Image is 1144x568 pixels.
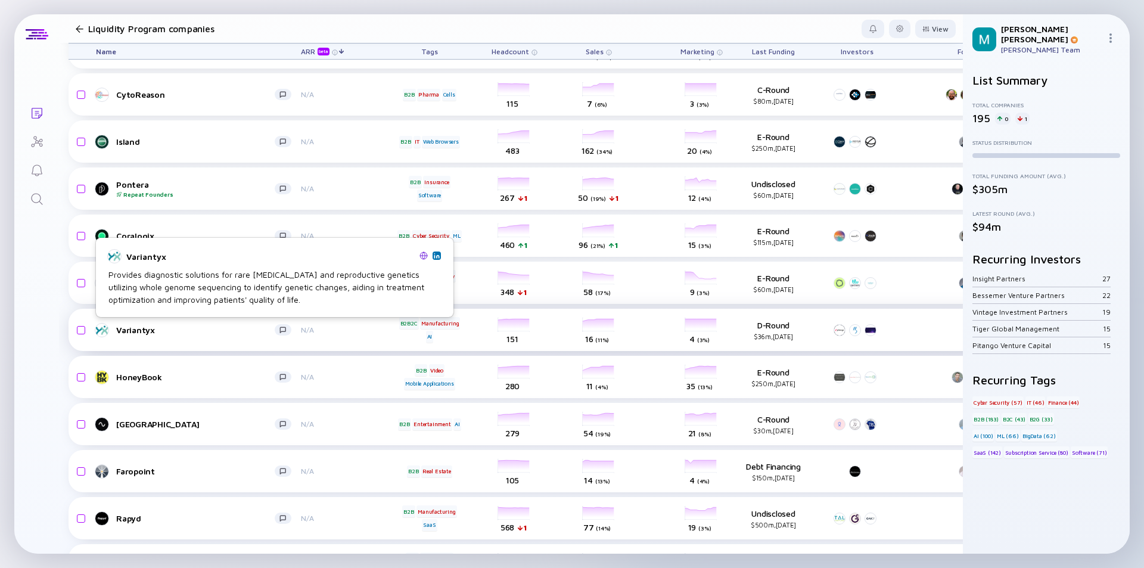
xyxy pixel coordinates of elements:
[996,430,1020,442] div: ML (66)
[735,85,812,105] div: C-Round
[1021,430,1057,442] div: BigData (62)
[116,231,275,241] div: Coralogix
[442,89,456,101] div: Cells
[422,519,437,531] div: SaaS
[116,136,275,147] div: Island
[417,190,442,201] div: Software
[972,341,1103,350] div: Pitango Venture Capital
[96,370,301,384] a: HoneyBook
[735,191,812,199] div: $60m, [DATE]
[972,308,1102,316] div: Vintage Investment Partners
[972,373,1120,387] h2: Recurring Tags
[1001,24,1101,44] div: [PERSON_NAME] [PERSON_NAME]
[735,427,812,434] div: $30m, [DATE]
[735,414,812,434] div: C-Round
[14,155,59,184] a: Reminders
[301,373,378,381] div: N/A
[453,418,461,430] div: AI
[318,48,329,55] div: beta
[414,136,421,148] div: IT
[96,511,301,526] a: Rapyd
[399,136,412,148] div: B2B
[735,508,812,529] div: Undisclosed
[735,273,812,293] div: E-Round
[735,238,812,246] div: $115m, [DATE]
[397,230,410,242] div: B2B
[972,413,1000,425] div: B2B (183)
[972,101,1120,108] div: Total Companies
[972,324,1103,333] div: Tiger Global Management
[735,179,812,199] div: Undisclosed
[735,380,812,387] div: $250m, [DATE]
[398,418,411,430] div: B2B
[972,221,1120,233] div: $94m
[1025,396,1046,408] div: IT (46)
[116,325,275,335] div: Variantyx
[423,176,450,188] div: Insurance
[492,47,529,56] span: Headcount
[14,126,59,155] a: Investor Map
[1102,274,1111,283] div: 27
[972,396,1024,408] div: Cyber Security (57)
[915,20,956,38] button: View
[452,230,462,242] div: ML
[1071,446,1108,458] div: Software (71)
[419,252,428,260] img: Variantyx Website
[972,446,1002,458] div: SaaS (142)
[1103,341,1111,350] div: 15
[96,88,301,102] a: CytoReason
[96,135,301,149] a: Island
[96,323,301,337] a: Variantyx
[735,132,812,152] div: E-Round
[301,467,378,476] div: N/A
[735,144,812,152] div: $250m, [DATE]
[116,372,275,382] div: HoneyBook
[426,331,434,343] div: AI
[1102,291,1111,300] div: 22
[301,514,378,523] div: N/A
[301,47,332,55] div: ARR
[420,553,453,564] div: Media & Ads
[96,229,301,243] a: Coralogix
[409,176,421,188] div: B2B
[1002,413,1027,425] div: B2C (43)
[14,184,59,212] a: Search
[301,184,378,193] div: N/A
[972,210,1120,217] div: Latest Round (Avg.)
[1028,413,1054,425] div: B2G (33)
[1106,33,1115,43] img: Menu
[972,291,1102,300] div: Bessemer Venture Partners
[403,89,415,101] div: B2B
[301,137,378,146] div: N/A
[972,27,996,51] img: Mordechai Profile Picture
[108,268,441,306] div: Provides diagnostic solutions for rare [MEDICAL_DATA] and reproductive genetics utilizing whole g...
[735,367,812,387] div: E-Round
[406,553,418,564] div: B2B
[116,419,275,429] div: [GEOGRAPHIC_DATA]
[14,98,59,126] a: Lists
[972,252,1120,266] h2: Recurring Investors
[429,364,444,376] div: Video
[735,474,812,482] div: $150m, [DATE]
[96,417,301,432] a: [GEOGRAPHIC_DATA]
[415,364,427,376] div: B2B
[420,317,460,329] div: Manufacturing
[735,333,812,340] div: $36m, [DATE]
[116,89,275,100] div: CytoReason
[972,139,1120,146] div: Status Distribution
[126,252,415,262] div: Variantyx
[116,513,275,523] div: Rapyd
[416,505,456,517] div: Manufacturing
[972,73,1120,87] h2: List Summary
[402,505,415,517] div: B2B
[96,179,301,198] a: PonteraRepeat Founders
[116,466,275,476] div: Faropoint
[1015,113,1030,125] div: 1
[421,465,452,477] div: Real Estate
[830,44,884,59] div: Investors
[412,418,452,430] div: Entertainment
[586,47,604,56] span: Sales
[735,285,812,293] div: $60m, [DATE]
[972,183,1120,195] div: $305m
